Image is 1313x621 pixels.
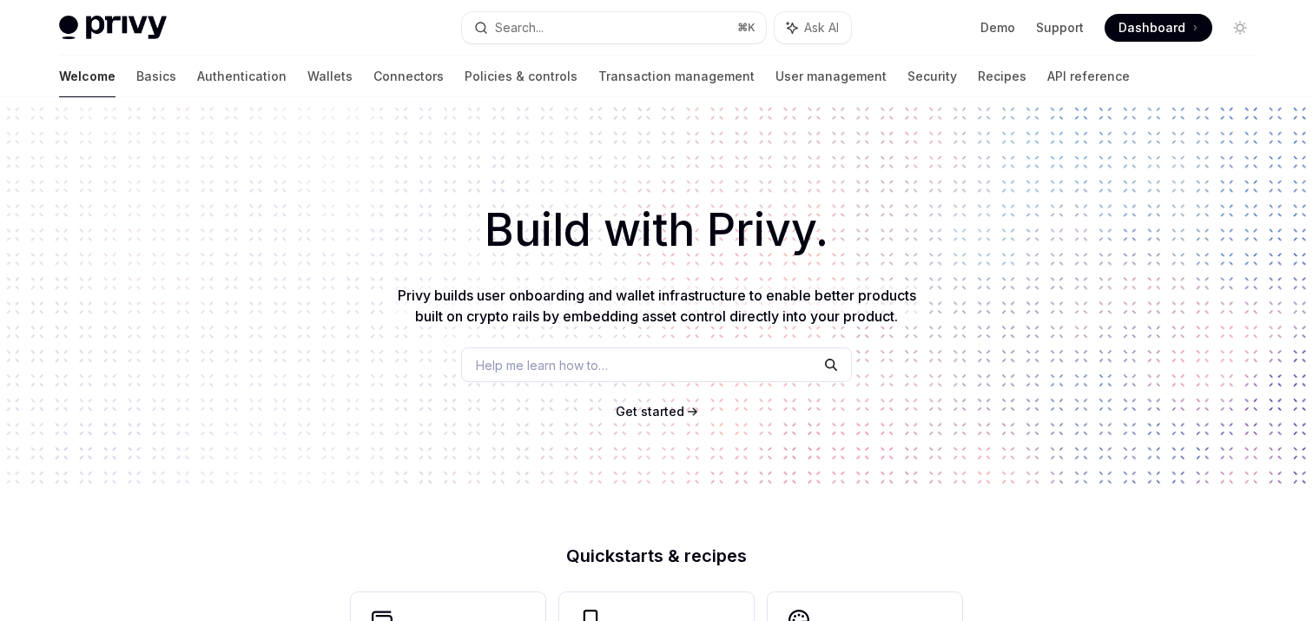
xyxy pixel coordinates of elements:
[1036,19,1084,36] a: Support
[804,19,839,36] span: Ask AI
[462,12,766,43] button: Search...⌘K
[1226,14,1254,42] button: Toggle dark mode
[980,19,1015,36] a: Demo
[907,56,957,97] a: Security
[978,56,1026,97] a: Recipes
[616,404,684,419] span: Get started
[59,56,115,97] a: Welcome
[1047,56,1130,97] a: API reference
[197,56,287,97] a: Authentication
[1118,19,1185,36] span: Dashboard
[307,56,353,97] a: Wallets
[775,12,851,43] button: Ask AI
[398,287,916,325] span: Privy builds user onboarding and wallet infrastructure to enable better products built on crypto ...
[351,547,962,565] h2: Quickstarts & recipes
[373,56,444,97] a: Connectors
[775,56,887,97] a: User management
[136,56,176,97] a: Basics
[1105,14,1212,42] a: Dashboard
[465,56,577,97] a: Policies & controls
[476,356,608,374] span: Help me learn how to…
[28,196,1285,264] h1: Build with Privy.
[598,56,755,97] a: Transaction management
[59,16,167,40] img: light logo
[737,21,755,35] span: ⌘ K
[616,403,684,420] a: Get started
[495,17,544,38] div: Search...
